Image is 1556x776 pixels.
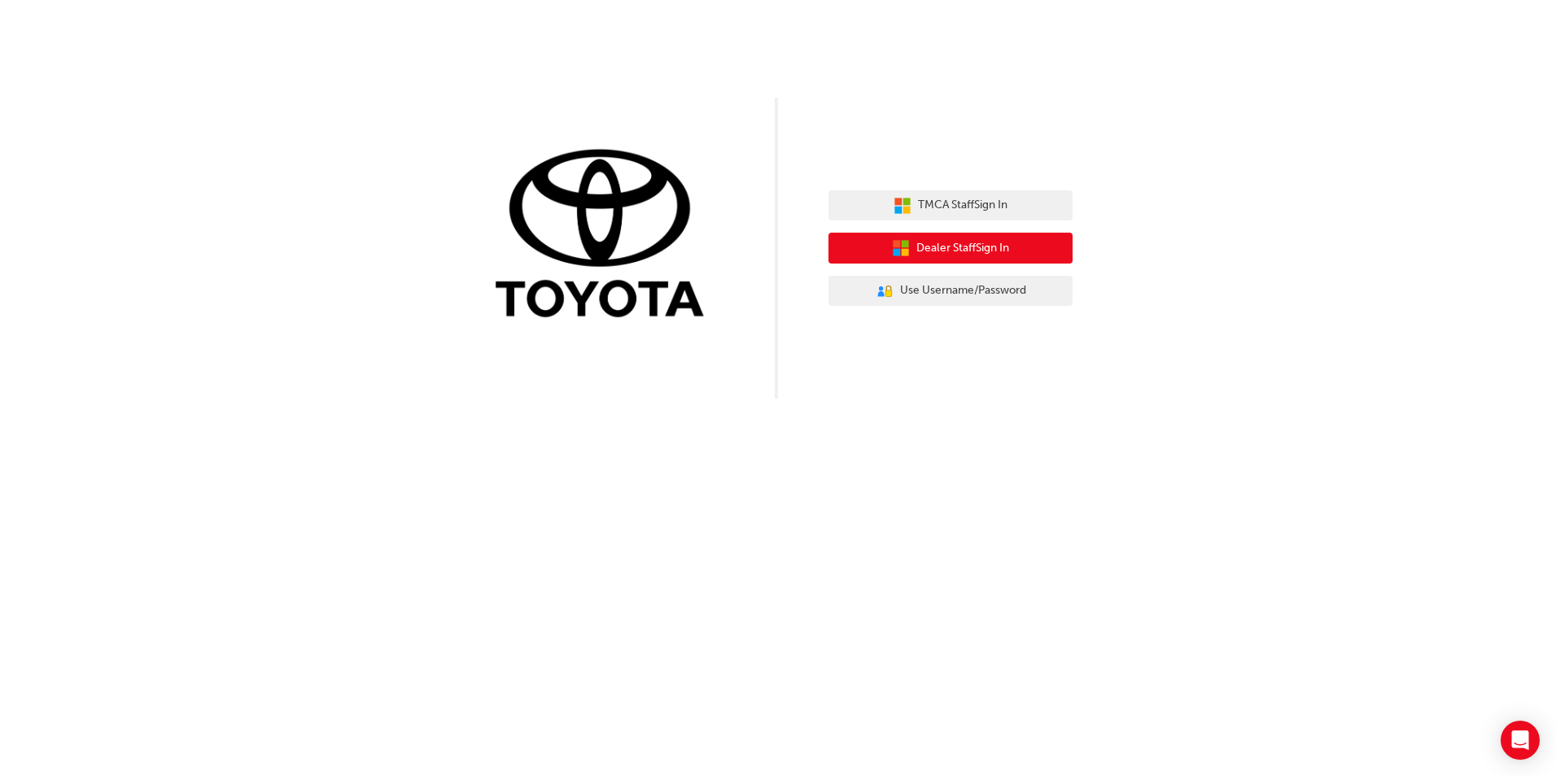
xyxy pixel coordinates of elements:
[483,146,728,325] img: Trak
[916,239,1009,258] span: Dealer Staff Sign In
[828,190,1073,221] button: TMCA StaffSign In
[828,233,1073,264] button: Dealer StaffSign In
[1501,721,1540,760] div: Open Intercom Messenger
[918,196,1007,215] span: TMCA Staff Sign In
[900,281,1026,300] span: Use Username/Password
[828,276,1073,307] button: Use Username/Password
